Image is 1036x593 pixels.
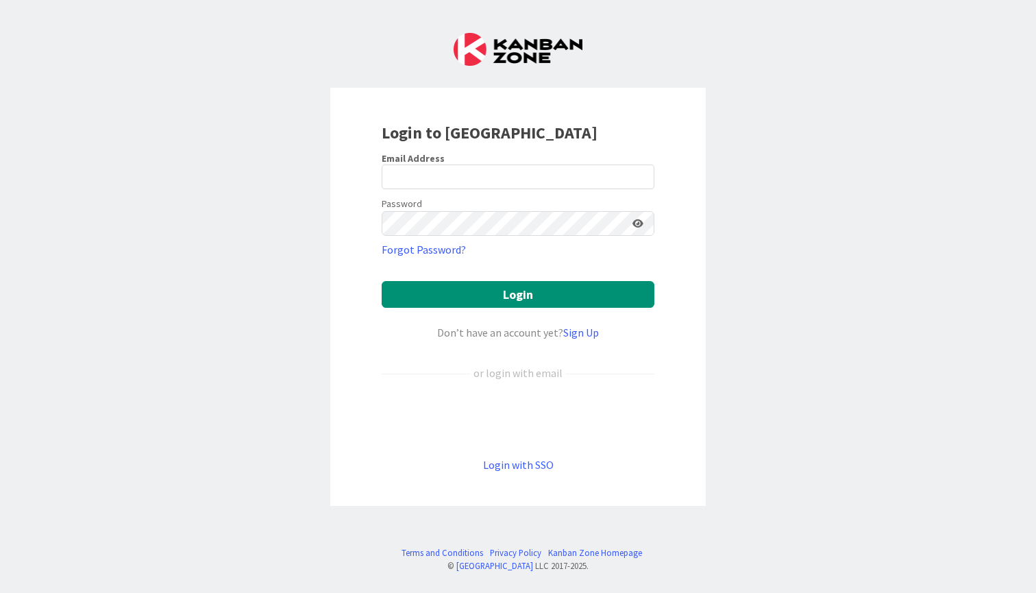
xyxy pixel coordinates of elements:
div: or login with email [470,365,566,381]
a: [GEOGRAPHIC_DATA] [456,560,533,571]
a: Privacy Policy [490,546,541,559]
div: © LLC 2017- 2025 . [395,559,642,572]
label: Password [382,197,422,211]
a: Login with SSO [483,458,554,472]
button: Login [382,281,654,308]
a: Forgot Password? [382,241,466,258]
a: Kanban Zone Homepage [548,546,642,559]
div: Don’t have an account yet? [382,324,654,341]
a: Terms and Conditions [402,546,483,559]
img: Kanban Zone [454,33,582,66]
label: Email Address [382,152,445,165]
div: Sign in with Google. Opens in new tab [382,404,654,434]
b: Login to [GEOGRAPHIC_DATA] [382,122,597,143]
a: Sign Up [563,326,599,339]
iframe: Sign in with Google Button [375,404,661,434]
